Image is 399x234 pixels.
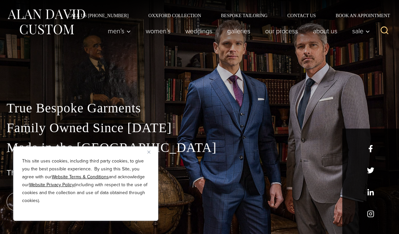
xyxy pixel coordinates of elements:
a: Galleries [220,24,258,38]
a: Website Privacy Policy [29,181,74,188]
a: Oxxford Collection [138,13,211,18]
img: Close [147,151,150,154]
a: book an appointment [7,192,99,211]
a: Website Terms & Conditions [52,173,109,180]
a: Book an Appointment [326,13,392,18]
nav: Primary Navigation [101,24,374,38]
p: True Bespoke Garments Family Owned Since [DATE] Made in the [GEOGRAPHIC_DATA] [7,98,392,158]
a: Call Us [PHONE_NUMBER] [58,13,138,18]
nav: Secondary Navigation [58,13,392,18]
a: Contact Us [277,13,326,18]
a: weddings [178,24,220,38]
p: This site uses cookies, including third party cookies, to give you the best possible experience. ... [22,157,149,205]
span: Men’s [108,28,131,34]
a: Women’s [138,24,178,38]
button: Close [147,148,155,156]
span: Sale [352,28,370,34]
a: Bespoke Tailoring [211,13,277,18]
h1: The Best Custom Suits NYC Has to Offer [7,168,392,178]
img: Alan David Custom [7,7,86,37]
a: Our Process [258,24,306,38]
button: View Search Form [377,23,392,39]
a: About Us [306,24,345,38]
